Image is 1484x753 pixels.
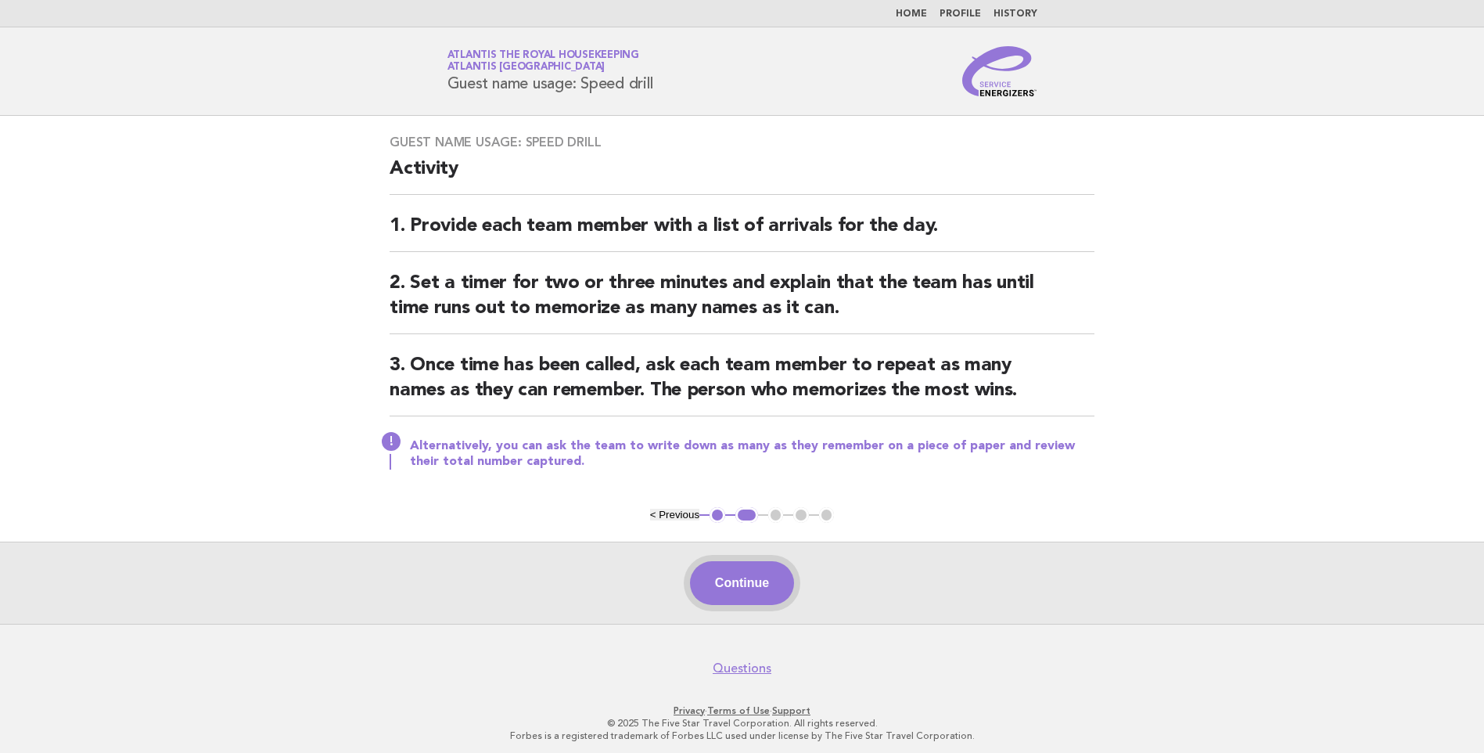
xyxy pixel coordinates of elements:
a: History [994,9,1037,19]
h2: 1. Provide each team member with a list of arrivals for the day. [390,214,1094,252]
button: < Previous [650,509,699,521]
h2: Activity [390,157,1094,195]
p: © 2025 The Five Star Travel Corporation. All rights reserved. [264,717,1221,730]
h3: Guest name usage: Speed drill [390,135,1094,150]
button: 1 [710,507,725,523]
p: Alternatively, you can ask the team to write down as many as they remember on a piece of paper an... [410,438,1094,470]
a: Home [896,9,927,19]
img: Service Energizers [962,46,1037,96]
a: Support [772,705,810,716]
h2: 3. Once time has been called, ask each team member to repeat as many names as they can remember. ... [390,353,1094,416]
button: 2 [735,507,758,523]
h2: 2. Set a timer for two or three minutes and explain that the team has until time runs out to memo... [390,271,1094,334]
a: Profile [940,9,981,19]
a: Privacy [674,705,705,716]
p: Forbes is a registered trademark of Forbes LLC used under license by The Five Star Travel Corpora... [264,730,1221,742]
h1: Guest name usage: Speed drill [447,51,653,92]
p: · · [264,704,1221,717]
a: Questions [713,661,771,676]
a: Terms of Use [707,705,770,716]
a: Atlantis the Royal HousekeepingAtlantis [GEOGRAPHIC_DATA] [447,50,639,72]
button: Continue [690,561,794,605]
span: Atlantis [GEOGRAPHIC_DATA] [447,63,605,73]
